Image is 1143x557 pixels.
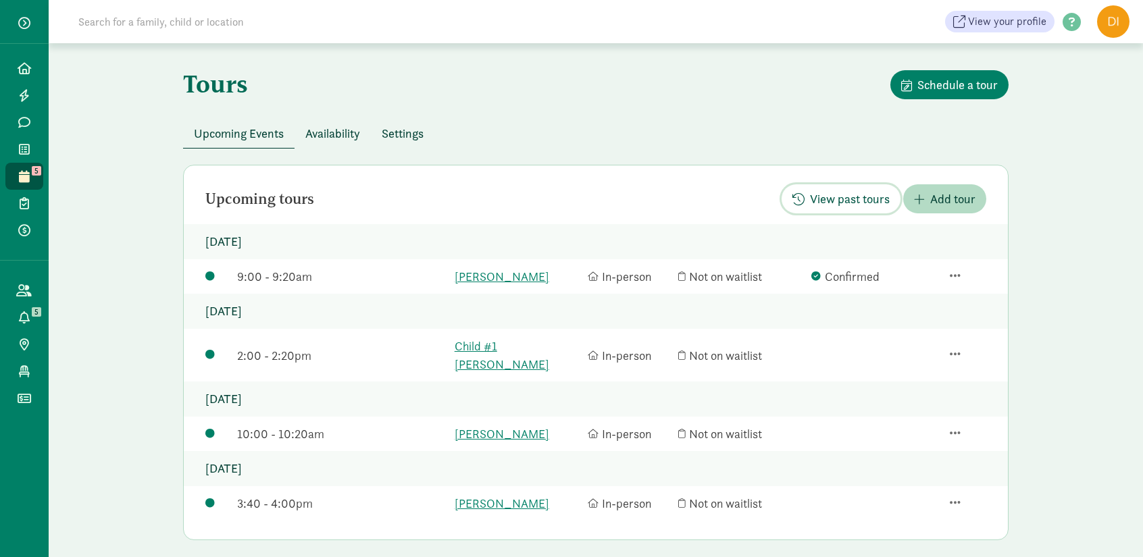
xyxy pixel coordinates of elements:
a: Child #1 [PERSON_NAME] [455,337,581,373]
button: Settings [371,119,434,148]
button: Schedule a tour [890,70,1009,99]
h2: Upcoming tours [205,191,314,207]
div: Not on waitlist [678,494,805,512]
a: View past tours [782,192,900,207]
iframe: Chat Widget [1075,492,1143,557]
input: Search for a family, child or location [70,8,449,35]
button: Upcoming Events [183,119,295,148]
div: In-person [588,425,672,443]
p: [DATE] [184,451,1008,486]
div: Not on waitlist [678,267,805,286]
div: 9:00 - 9:20am [237,267,447,286]
p: [DATE] [184,224,1008,259]
span: Settings [382,124,424,142]
div: In-person [588,267,672,286]
button: Add tour [903,184,986,213]
span: Add tour [930,190,975,208]
h1: Tours [183,70,248,97]
div: Confirmed [811,267,938,286]
a: [PERSON_NAME] [455,267,581,286]
div: In-person [588,494,672,512]
div: 3:40 - 4:00pm [237,494,447,512]
span: Schedule a tour [917,76,998,94]
div: 2:00 - 2:20pm [237,346,447,365]
span: View past tours [810,190,890,208]
div: In-person [588,346,672,365]
span: Upcoming Events [194,124,284,142]
div: 10:00 - 10:20am [237,425,447,443]
p: [DATE] [184,294,1008,329]
a: 5 [5,304,43,331]
div: Not on waitlist [678,346,805,365]
span: View your profile [968,14,1046,30]
button: Availability [295,119,371,148]
span: Availability [305,124,360,142]
p: [DATE] [184,381,1008,417]
a: View your profile [945,11,1055,32]
a: [PERSON_NAME] [455,494,581,512]
button: View past tours [782,184,900,213]
span: 5 [32,166,41,176]
span: 5 [32,307,41,317]
div: Not on waitlist [678,425,805,443]
a: [PERSON_NAME] [455,425,581,443]
a: 5 [5,163,43,190]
